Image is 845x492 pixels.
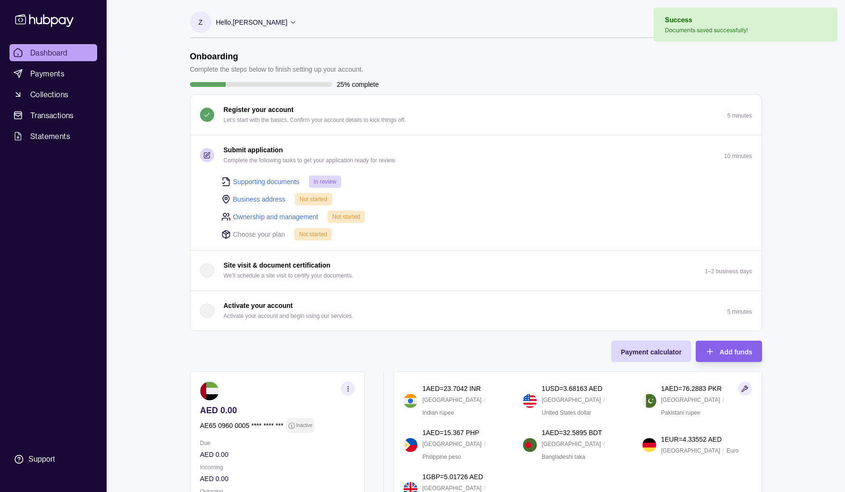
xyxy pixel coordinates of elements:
button: Add funds [696,341,762,362]
a: Statements [9,128,97,145]
p: Activate your account and begin using our services. [224,311,354,321]
p: Inactive [296,420,312,431]
p: / [723,395,724,405]
p: Z [199,17,203,28]
p: 1 AED = 32.5895 BDT [542,427,602,438]
p: AED 0.00 [200,405,355,416]
button: Site visit & document certification We'll schedule a site visit to certify your documents.1–2 bus... [191,251,762,290]
span: Payment calculator [621,348,681,356]
p: / [723,446,724,456]
p: 1–2 business days [705,268,752,275]
button: Activate your account Activate your account and begin using our services.5 minutes [191,291,762,331]
p: 1 USD = 3.68163 AED [542,383,602,394]
span: Not started [332,214,360,220]
span: Dashboard [30,47,68,58]
a: Payments [9,65,97,82]
p: 25% complete [337,79,379,90]
p: 1 EUR = 4.33552 AED [661,434,722,445]
p: Indian rupee [422,408,454,418]
span: Payments [30,68,64,79]
p: Site visit & document certification [224,260,331,270]
div: Success [665,15,748,25]
p: Submit application [224,145,283,155]
p: 5 minutes [727,308,752,315]
button: Register your account Let's start with the basics. Confirm your account details to kick things of... [191,95,762,135]
button: Submit application Complete the following tasks to get your application ready for review.10 minutes [191,135,762,175]
p: United States dollar [542,408,591,418]
img: us [523,394,537,408]
a: Support [9,449,97,469]
p: 10 minutes [724,153,752,159]
img: ae [200,381,219,400]
p: / [484,395,485,405]
span: Not started [300,196,327,203]
img: pk [642,394,656,408]
p: [GEOGRAPHIC_DATA] [542,439,601,449]
p: Philippine peso [422,452,461,462]
a: Dashboard [9,44,97,61]
p: [GEOGRAPHIC_DATA] [422,439,482,449]
span: In review [314,178,336,185]
p: / [603,439,605,449]
p: Let's start with the basics. Confirm your account details to kick things off. [224,115,406,125]
div: Submit application Complete the following tasks to get your application ready for review.10 minutes [191,175,762,250]
p: Complete the following tasks to get your application ready for review. [224,155,397,166]
p: Choose your plan [233,229,285,240]
p: Activate your account [224,300,293,311]
p: Register your account [224,104,294,115]
p: Pakistani rupee [661,408,700,418]
p: Due [200,438,355,448]
a: Supporting documents [233,176,300,187]
h1: Onboarding [190,51,363,62]
a: Business address [233,194,286,204]
span: Transactions [30,110,74,121]
p: AED 0.00 [200,473,355,484]
p: [GEOGRAPHIC_DATA] [542,395,601,405]
p: 5 minutes [727,112,752,119]
img: bd [523,438,537,452]
p: Bangladeshi taka [542,452,585,462]
p: [GEOGRAPHIC_DATA] [661,446,720,456]
span: Statements [30,130,70,142]
p: [GEOGRAPHIC_DATA] [422,395,482,405]
div: Documents saved successfully! [665,27,748,34]
p: / [484,439,485,449]
img: in [403,394,418,408]
p: 1 AED = 76.2883 PKR [661,383,722,394]
button: Payment calculator [611,341,691,362]
span: Add funds [719,348,752,356]
a: Ownership and management [233,212,318,222]
img: de [642,438,656,452]
p: Hello, [PERSON_NAME] [216,17,288,28]
p: Euro [727,446,738,456]
a: Transactions [9,107,97,124]
a: Collections [9,86,97,103]
p: / [603,395,605,405]
p: 1 GBP = 5.01726 AED [422,472,483,482]
img: ph [403,438,418,452]
p: 1 AED = 15.367 PHP [422,427,479,438]
p: [GEOGRAPHIC_DATA] [661,395,720,405]
p: AED 0.00 [200,449,355,460]
span: Collections [30,89,68,100]
div: Support [28,454,55,464]
p: 1 AED = 23.7042 INR [422,383,481,394]
p: We'll schedule a site visit to certify your documents. [224,270,354,281]
p: Complete the steps below to finish setting up your account. [190,64,363,74]
p: Incoming [200,462,355,473]
span: Not started [299,231,327,238]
